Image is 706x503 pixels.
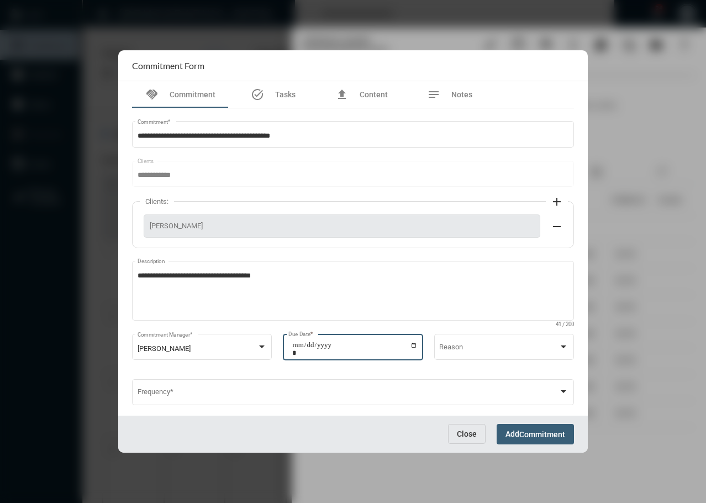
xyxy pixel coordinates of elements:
span: Commitment [519,430,565,439]
span: Tasks [275,90,296,99]
span: Notes [451,90,472,99]
span: [PERSON_NAME] [138,344,191,353]
mat-icon: add [550,195,563,208]
button: Close [448,424,486,444]
label: Clients: [140,197,174,206]
span: Close [457,429,477,438]
span: Commitment [170,90,215,99]
mat-icon: remove [550,220,563,233]
h2: Commitment Form [132,60,204,71]
span: Add [505,429,565,438]
mat-icon: task_alt [251,88,264,101]
span: [PERSON_NAME] [150,222,534,230]
span: Content [360,90,388,99]
mat-icon: notes [427,88,440,101]
mat-hint: 41 / 200 [556,322,574,328]
button: AddCommitment [497,424,574,444]
mat-icon: handshake [145,88,159,101]
mat-icon: file_upload [335,88,349,101]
